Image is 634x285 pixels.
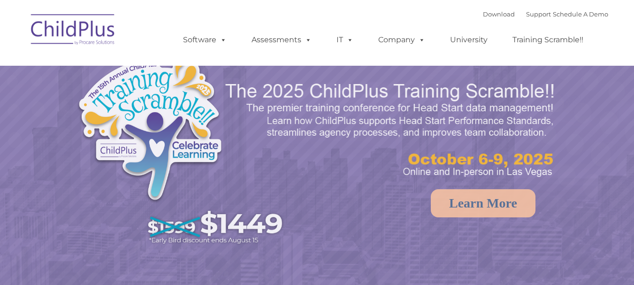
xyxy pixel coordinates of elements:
a: Training Scramble!! [503,31,593,49]
a: IT [327,31,363,49]
a: Download [483,10,515,18]
a: Software [174,31,236,49]
a: Assessments [242,31,321,49]
a: Learn More [431,189,535,217]
a: Company [369,31,435,49]
a: Support [526,10,551,18]
a: University [441,31,497,49]
img: ChildPlus by Procare Solutions [26,8,120,54]
font: | [483,10,608,18]
a: Schedule A Demo [553,10,608,18]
